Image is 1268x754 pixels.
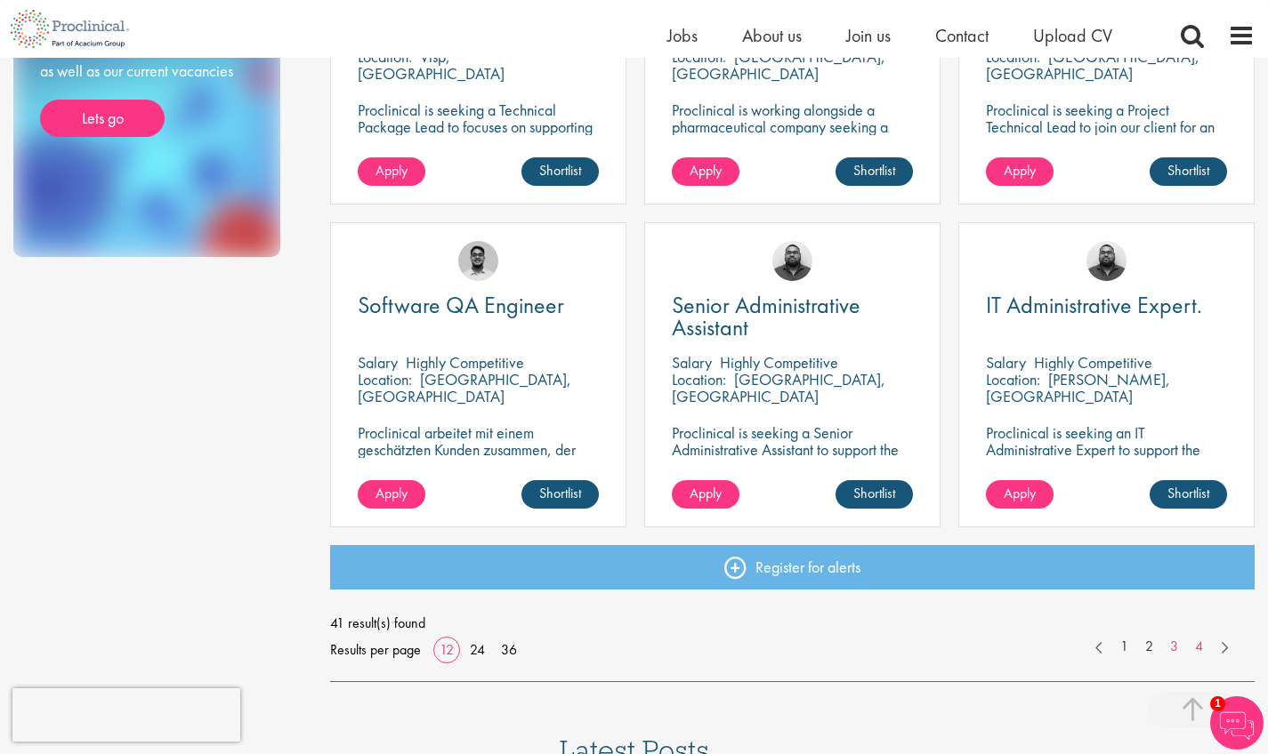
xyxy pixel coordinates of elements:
p: Highly Competitive [720,352,838,373]
p: [GEOGRAPHIC_DATA], [GEOGRAPHIC_DATA] [358,369,571,406]
span: Apply [376,161,408,180]
a: Contact [935,24,989,47]
p: Proclinical is working alongside a pharmaceutical company seeking a Digital Biomarker Scientist t... [672,101,913,186]
p: Proclinical is seeking a Senior Administrative Assistant to support the Clinical Development and ... [672,424,913,492]
a: IT Administrative Expert. [986,294,1227,317]
iframe: reCAPTCHA [12,688,240,742]
a: Apply [986,157,1054,186]
a: Apply [672,157,739,186]
a: Lets go [40,100,165,137]
a: 12 [433,640,460,659]
span: 41 result(s) found [330,610,1255,637]
span: Location: [358,369,412,389]
a: Shortlist [521,157,599,186]
p: Proclinical is seeking an IT Administrative Expert to support the Commercial stream SAP SD of the... [986,424,1227,492]
p: [GEOGRAPHIC_DATA], [GEOGRAPHIC_DATA] [672,369,885,406]
span: Salary [358,352,398,373]
p: [PERSON_NAME], [GEOGRAPHIC_DATA] [986,369,1170,406]
a: Shortlist [836,480,913,509]
a: Shortlist [521,480,599,509]
span: Software QA Engineer [358,290,564,320]
a: 3 [1161,637,1187,657]
p: Proclinical arbeitet mit einem geschätzten Kunden zusammen, der einen Software-QA-Ingenieur zur V... [358,424,599,492]
p: Proclinical is seeking a Project Technical Lead to join our client for an exciting contract role. [986,101,1227,152]
a: About us [742,24,802,47]
span: IT Administrative Expert. [986,290,1202,320]
a: Jobs [667,24,698,47]
img: Ashley Bennett [1086,241,1127,281]
a: Apply [358,157,425,186]
a: Apply [986,480,1054,509]
a: Senior Administrative Assistant [672,294,913,339]
a: Upload CV [1033,24,1112,47]
span: Apply [690,484,722,502]
a: Shortlist [1150,157,1227,186]
span: Apply [1004,161,1036,180]
span: Results per page [330,637,421,663]
p: Highly Competitive [406,352,524,373]
p: Proclinical is seeking a Technical Package Lead to focuses on supporting the integration of mecha... [358,101,599,186]
span: Apply [1004,484,1036,502]
p: [GEOGRAPHIC_DATA], [GEOGRAPHIC_DATA] [986,46,1199,84]
img: Timothy Deschamps [458,241,498,281]
a: 36 [495,640,523,659]
a: Apply [358,480,425,509]
span: Location: [986,369,1040,389]
img: Ashley Bennett [772,241,812,281]
p: Visp, [GEOGRAPHIC_DATA] [358,46,505,84]
a: Software QA Engineer [358,294,599,317]
span: Apply [376,484,408,502]
a: 2 [1136,637,1162,657]
span: Salary [986,352,1026,373]
a: Apply [672,480,739,509]
a: 4 [1186,637,1212,657]
img: Chatbot [1210,696,1264,750]
span: Senior Administrative Assistant [672,290,860,342]
span: Salary [672,352,712,373]
a: 24 [464,640,491,659]
p: Highly Competitive [1034,352,1152,373]
a: Shortlist [836,157,913,186]
a: Shortlist [1150,480,1227,509]
a: Join us [846,24,891,47]
span: Apply [690,161,722,180]
p: [GEOGRAPHIC_DATA], [GEOGRAPHIC_DATA] [672,46,885,84]
a: Register for alerts [330,545,1255,590]
span: Location: [672,369,726,389]
a: 1 [1111,637,1137,657]
span: 1 [1210,696,1225,711]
